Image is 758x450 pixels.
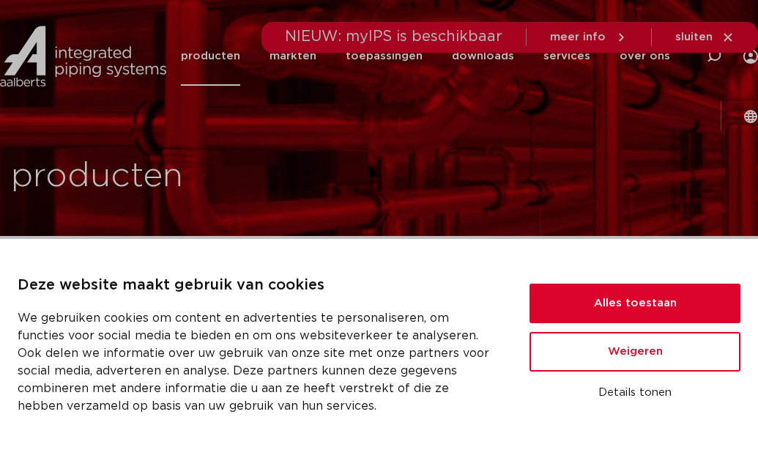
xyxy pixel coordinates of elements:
[530,284,740,323] button: Alles toestaan
[270,26,316,86] a: markten
[675,32,713,43] span: sluiten
[675,31,735,44] a: sluiten
[620,26,670,86] a: over ons
[530,380,740,405] button: Details tonen
[550,31,628,44] a: meer info
[530,332,740,372] button: Weigeren
[18,309,494,415] p: We gebruiken cookies om content en advertenties te personaliseren, om functies voor social media ...
[181,26,670,86] nav: Menu
[550,32,606,43] span: meer info
[11,153,183,200] h1: producten
[285,29,502,44] span: NIEUW: myIPS is beschikbaar
[18,274,494,298] p: Deze website maakt gebruik van cookies
[452,26,514,86] a: downloads
[743,26,758,86] div: my IPS
[181,26,240,86] a: producten
[543,26,590,86] a: services
[346,26,423,86] a: toepassingen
